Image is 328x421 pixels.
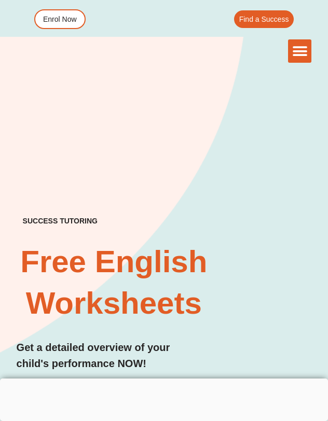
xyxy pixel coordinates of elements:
h4: SUCCESS TUTORING​ [17,217,104,226]
span: Find a Success [239,16,289,23]
h3: Get a detailed overview of your child's performance NOW! [17,340,170,372]
span: Enrol Now [43,16,77,23]
a: Enrol Now [34,9,86,29]
h2: Free English Worksheets​ [17,241,211,324]
div: Menu Toggle [288,39,311,63]
a: Find a Success [234,10,294,28]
